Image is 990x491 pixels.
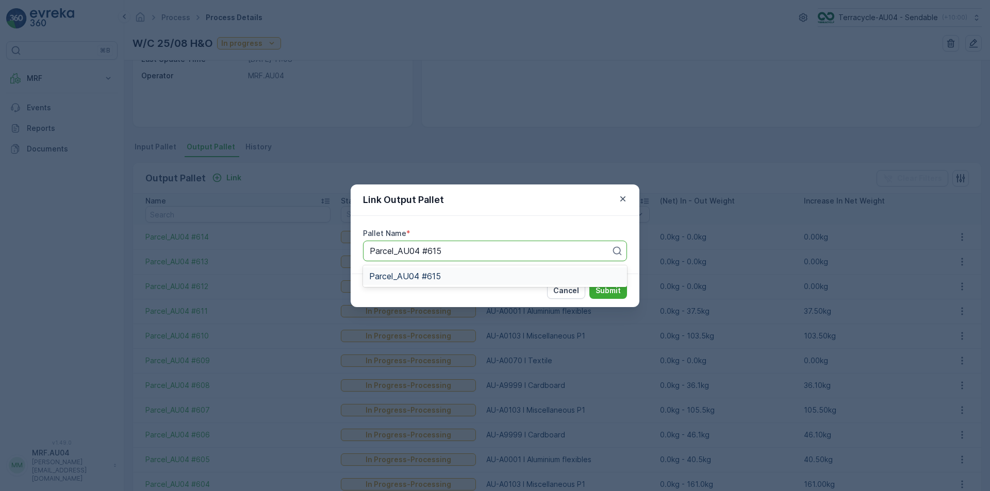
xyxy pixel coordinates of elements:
p: Cancel [553,285,579,296]
label: Pallet Name [363,229,406,238]
button: Submit [589,282,627,299]
p: Link Output Pallet [363,193,444,207]
button: Cancel [547,282,585,299]
span: Parcel_AU04 #615 [369,272,441,281]
p: Submit [596,285,621,296]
